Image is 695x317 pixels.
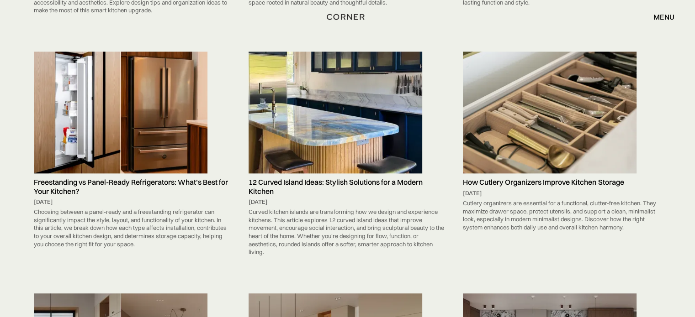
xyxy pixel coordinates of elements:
[463,189,661,197] div: [DATE]
[244,52,451,259] a: 12 Curved Island Ideas: Stylish Solutions for a Modern Kitchen[DATE]Curved kitchen islands are tr...
[34,206,232,250] div: Choosing between a panel-ready and a freestanding refrigerator can significantly impact the style...
[644,9,674,25] div: menu
[34,198,232,206] div: [DATE]
[29,52,237,250] a: Freestanding vs Panel-Ready Refrigerators: What’s Best for Your Kitchen?[DATE]Choosing between a ...
[463,197,661,234] div: Cutlery organizers are essential for a functional, clutter-free kitchen. They maximize drawer spa...
[653,13,674,21] div: menu
[249,206,447,258] div: Curved kitchen islands are transforming how we design and experience kitchens. This article explo...
[458,52,666,234] a: How Cutlery Organizers Improve Kitchen Storage[DATE]Cutlery organizers are essential for a functi...
[249,198,447,206] div: [DATE]
[34,178,232,195] h5: Freestanding vs Panel-Ready Refrigerators: What’s Best for Your Kitchen?
[324,11,371,23] a: home
[463,178,661,187] h5: How Cutlery Organizers Improve Kitchen Storage
[249,178,447,195] h5: 12 Curved Island Ideas: Stylish Solutions for a Modern Kitchen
